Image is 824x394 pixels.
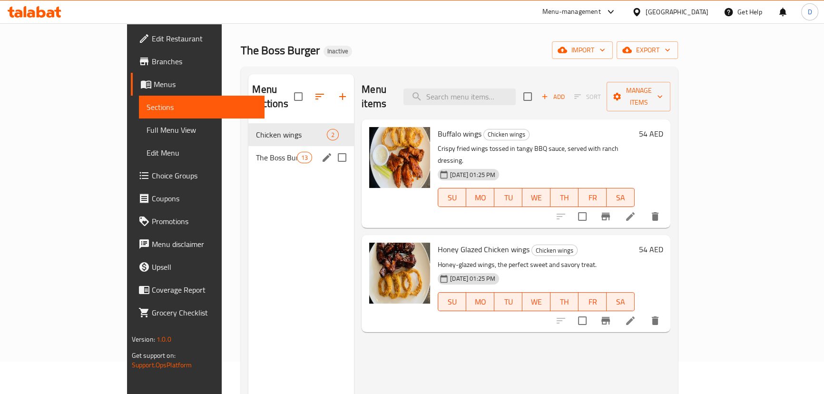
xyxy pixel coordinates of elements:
[610,191,631,205] span: SA
[248,119,354,173] nav: Menu sections
[152,216,257,227] span: Promotions
[572,207,592,227] span: Select to update
[139,141,265,164] a: Edit Menu
[297,153,312,162] span: 13
[466,292,494,311] button: MO
[538,89,568,104] button: Add
[550,292,579,311] button: TH
[442,191,462,205] span: SU
[152,307,257,318] span: Grocery Checklist
[498,191,519,205] span: TU
[139,96,265,118] a: Sections
[152,193,257,204] span: Coupons
[540,91,566,102] span: Add
[470,191,490,205] span: MO
[403,89,516,105] input: search
[438,143,635,167] p: Crispy fried wings tossed in tangy BBQ sauce, served with ranch dressing.
[438,127,481,141] span: Buffalo wings
[152,261,257,273] span: Upsell
[324,47,352,55] span: Inactive
[131,233,265,256] a: Menu disclaimer
[442,295,462,309] span: SU
[147,101,257,113] span: Sections
[526,295,547,309] span: WE
[494,188,522,207] button: TU
[131,301,265,324] a: Grocery Checklist
[131,73,265,96] a: Menus
[252,82,294,111] h2: Menu sections
[522,292,550,311] button: WE
[554,191,575,205] span: TH
[438,292,466,311] button: SU
[438,242,530,256] span: Honey Glazed Chicken wings
[638,243,663,256] h6: 54 AED
[152,284,257,295] span: Coverage Report
[256,129,327,140] span: Chicken wings
[147,124,257,136] span: Full Menu View
[607,82,670,111] button: Manage items
[483,129,530,140] div: Chicken wings
[241,39,320,61] span: The Boss Burger
[297,152,312,163] div: items
[132,333,155,345] span: Version:
[532,245,577,256] span: Chicken wings
[625,315,636,326] a: Edit menu item
[498,295,519,309] span: TU
[646,7,708,17] div: [GEOGRAPHIC_DATA]
[522,188,550,207] button: WE
[147,147,257,158] span: Edit Menu
[132,359,192,371] a: Support.OpsPlatform
[538,89,568,104] span: Add item
[157,333,171,345] span: 1.0.0
[256,152,296,163] span: The Boss Burger
[594,205,617,228] button: Branch-specific-item
[610,295,631,309] span: SA
[550,188,579,207] button: TH
[154,79,257,90] span: Menus
[131,50,265,73] a: Branches
[131,187,265,210] a: Coupons
[327,130,338,139] span: 2
[542,6,601,18] div: Menu-management
[644,309,667,332] button: delete
[152,56,257,67] span: Branches
[552,41,613,59] button: import
[308,85,331,108] span: Sort sections
[572,311,592,331] span: Select to update
[131,256,265,278] a: Upsell
[614,85,663,108] span: Manage items
[131,164,265,187] a: Choice Groups
[607,292,635,311] button: SA
[248,123,354,146] div: Chicken wings2
[579,292,607,311] button: FR
[624,44,670,56] span: export
[288,87,308,107] span: Select all sections
[554,295,575,309] span: TH
[331,85,354,108] button: Add section
[494,292,522,311] button: TU
[438,188,466,207] button: SU
[582,191,603,205] span: FR
[470,295,490,309] span: MO
[644,205,667,228] button: delete
[131,210,265,233] a: Promotions
[807,7,812,17] span: D
[638,127,663,140] h6: 54 AED
[438,259,635,271] p: Honey-glazed wings, the perfect sweet and savory treat.
[139,118,265,141] a: Full Menu View
[369,243,430,304] img: Honey Glazed Chicken wings
[446,170,499,179] span: [DATE] 01:25 PM
[531,245,578,256] div: Chicken wings
[518,87,538,107] span: Select section
[324,46,352,57] div: Inactive
[625,211,636,222] a: Edit menu item
[607,188,635,207] button: SA
[617,41,678,59] button: export
[132,349,176,362] span: Get support on:
[579,188,607,207] button: FR
[131,278,265,301] a: Coverage Report
[369,127,430,188] img: Buffalo wings
[327,129,339,140] div: items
